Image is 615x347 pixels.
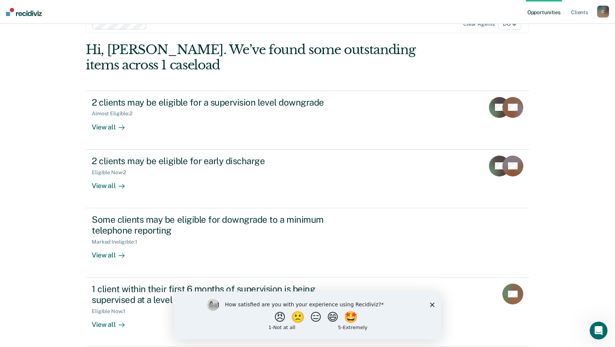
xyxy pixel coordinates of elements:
[86,91,529,150] a: 2 clients may be eligible for a supervision level downgradeAlmost Eligible:2View all
[92,239,143,245] div: Marked Ineligible : 1
[92,117,134,131] div: View all
[92,284,354,305] div: 1 client within their first 6 months of supervision is being supervised at a level that does not ...
[92,156,354,166] div: 2 clients may be eligible for early discharge
[597,6,609,18] button: C
[590,322,608,340] iframe: Intercom live chat
[86,278,529,347] a: 1 client within their first 6 months of supervision is being supervised at a level that does not ...
[92,97,354,108] div: 2 clients may be eligible for a supervision level downgrade
[92,175,134,190] div: View all
[86,42,440,73] div: Hi, [PERSON_NAME]. We’ve found some outstanding items across 1 caseload
[6,8,42,16] img: Recidiviz
[174,291,441,340] iframe: Survey by Kim from Recidiviz
[92,110,138,117] div: Almost Eligible : 2
[86,150,529,208] a: 2 clients may be eligible for early dischargeEligible Now:2View all
[92,245,134,259] div: View all
[92,314,134,329] div: View all
[92,169,132,176] div: Eligible Now : 2
[86,208,529,278] a: Some clients may be eligible for downgrade to a minimum telephone reportingMarked Ineligible:1Vie...
[92,308,131,315] div: Eligible Now : 1
[92,214,354,236] div: Some clients may be eligible for downgrade to a minimum telephone reporting
[498,18,521,30] span: D8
